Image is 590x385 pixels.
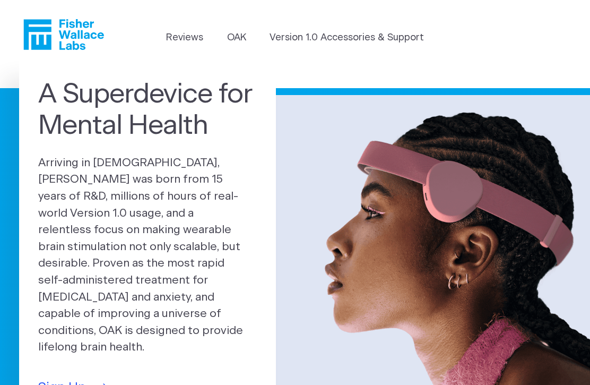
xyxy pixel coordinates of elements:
[166,31,203,45] a: Reviews
[23,19,104,50] a: Fisher Wallace
[270,31,424,45] a: Version 1.0 Accessories & Support
[38,79,257,141] h1: A Superdevice for Mental Health
[227,31,246,45] a: OAK
[38,155,257,356] p: Arriving in [DEMOGRAPHIC_DATA], [PERSON_NAME] was born from 15 years of R&D, millions of hours of...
